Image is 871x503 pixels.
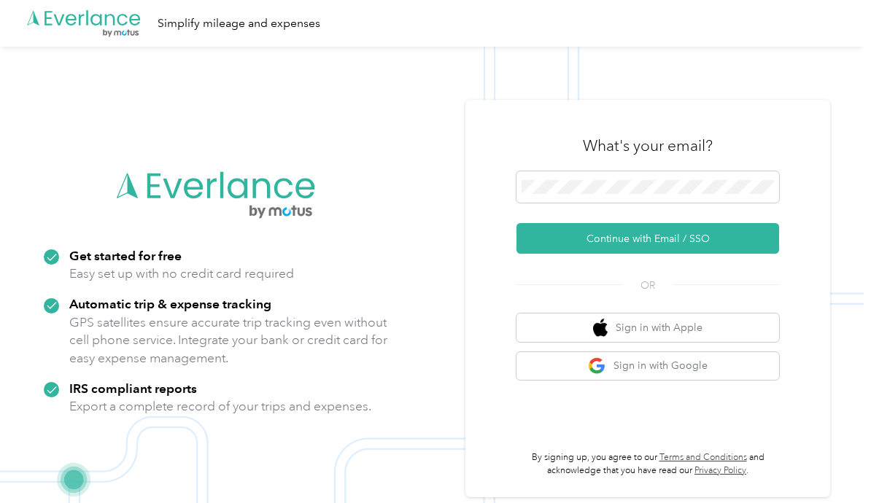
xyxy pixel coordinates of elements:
[516,451,779,477] p: By signing up, you agree to our and acknowledge that you have read our .
[69,248,182,263] strong: Get started for free
[69,296,271,311] strong: Automatic trip & expense tracking
[588,357,606,375] img: google logo
[158,15,320,33] div: Simplify mileage and expenses
[69,265,294,283] p: Easy set up with no credit card required
[69,313,388,367] p: GPS satellites ensure accurate trip tracking even without cell phone service. Integrate your bank...
[516,313,779,342] button: apple logoSign in with Apple
[69,381,197,396] strong: IRS compliant reports
[69,397,371,416] p: Export a complete record of your trips and expenses.
[694,465,746,476] a: Privacy Policy
[622,278,673,293] span: OR
[593,319,608,337] img: apple logo
[583,136,713,156] h3: What's your email?
[659,452,747,463] a: Terms and Conditions
[516,352,779,381] button: google logoSign in with Google
[516,223,779,254] button: Continue with Email / SSO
